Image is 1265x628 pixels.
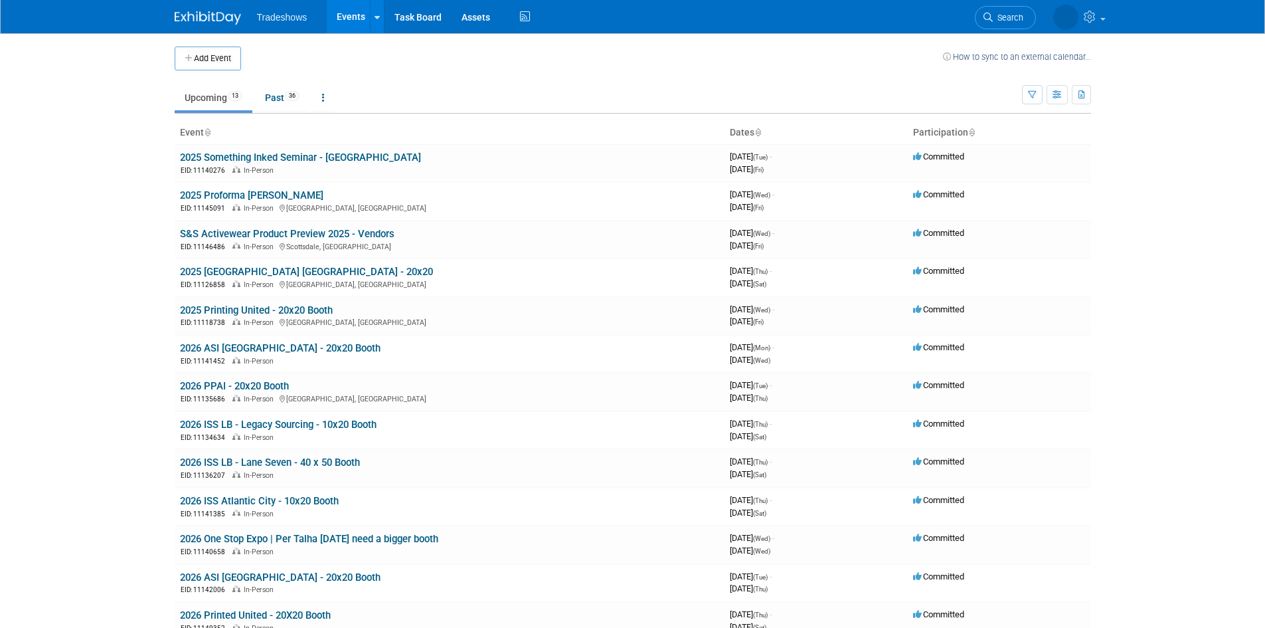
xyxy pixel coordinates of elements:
[175,47,241,70] button: Add Event
[730,152,772,161] span: [DATE]
[753,191,770,199] span: (Wed)
[730,241,764,251] span: [DATE]
[913,419,964,429] span: Committed
[730,304,774,314] span: [DATE]
[770,152,772,161] span: -
[180,189,323,201] a: 2025 Proforma [PERSON_NAME]
[753,421,768,428] span: (Thu)
[180,316,719,328] div: [GEOGRAPHIC_DATA], [GEOGRAPHIC_DATA]
[753,318,764,326] span: (Fri)
[753,574,768,581] span: (Tue)
[772,228,774,238] span: -
[181,586,230,593] span: EID: 11142006
[913,189,964,199] span: Committed
[913,457,964,467] span: Committed
[285,91,299,101] span: 36
[993,13,1023,23] span: Search
[255,85,309,110] a: Past36
[232,471,240,478] img: In-Person Event
[730,380,772,390] span: [DATE]
[244,510,278,518] span: In-Person
[968,127,975,138] a: Sort by Participation Type
[180,457,360,469] a: 2026 ISS LB - Lane Seven - 40 x 50 Booth
[753,611,768,619] span: (Thu)
[180,304,333,316] a: 2025 Printing United - 20x20 Booth
[180,228,394,240] a: S&S Activewear Product Preview 2025 - Vendors
[913,152,964,161] span: Committed
[730,431,766,441] span: [DATE]
[753,154,768,161] span: (Tue)
[943,52,1091,62] a: How to sync to an external calendar...
[772,304,774,314] span: -
[730,202,764,212] span: [DATE]
[724,122,908,144] th: Dates
[753,585,768,593] span: (Thu)
[913,609,964,619] span: Committed
[913,495,964,505] span: Committed
[244,166,278,175] span: In-Person
[244,548,278,556] span: In-Person
[232,280,240,287] img: In-Person Event
[730,278,766,288] span: [DATE]
[772,342,774,352] span: -
[180,380,289,392] a: 2026 PPAI - 20x20 Booth
[730,393,768,403] span: [DATE]
[730,316,764,326] span: [DATE]
[753,357,770,364] span: (Wed)
[244,280,278,289] span: In-Person
[753,204,764,211] span: (Fri)
[204,127,211,138] a: Sort by Event Name
[913,380,964,390] span: Committed
[232,433,240,440] img: In-Person Event
[730,609,772,619] span: [DATE]
[181,243,230,251] span: EID: 11146486
[730,228,774,238] span: [DATE]
[753,382,768,389] span: (Tue)
[180,393,719,404] div: [GEOGRAPHIC_DATA], [GEOGRAPHIC_DATA]
[175,85,252,110] a: Upcoming13
[232,243,240,249] img: In-Person Event
[772,189,774,199] span: -
[181,395,230,403] span: EID: 11135686
[232,204,240,211] img: In-Person Event
[180,152,421,163] a: 2025 Something Inked Seminar - [GEOGRAPHIC_DATA]
[753,230,770,237] span: (Wed)
[228,91,242,101] span: 13
[232,510,240,516] img: In-Person Event
[730,342,774,352] span: [DATE]
[730,572,772,581] span: [DATE]
[770,419,772,429] span: -
[754,127,761,138] a: Sort by Start Date
[232,395,240,401] img: In-Person Event
[913,342,964,352] span: Committed
[244,585,278,594] span: In-Person
[244,395,278,403] span: In-Person
[770,380,772,390] span: -
[730,583,768,593] span: [DATE]
[753,344,770,352] span: (Mon)
[913,533,964,543] span: Committed
[244,243,278,251] span: In-Person
[753,395,768,402] span: (Thu)
[913,304,964,314] span: Committed
[753,497,768,504] span: (Thu)
[770,457,772,467] span: -
[180,342,380,354] a: 2026 ASI [GEOGRAPHIC_DATA] - 20x20 Booth
[730,469,766,479] span: [DATE]
[232,585,240,592] img: In-Person Event
[175,11,241,25] img: ExhibitDay
[180,266,433,278] a: 2025 [GEOGRAPHIC_DATA] [GEOGRAPHIC_DATA] - 20x20
[181,548,230,556] span: EID: 11140658
[181,205,230,212] span: EID: 11145091
[181,167,230,174] span: EID: 11140276
[181,434,230,441] span: EID: 11134634
[181,358,230,365] span: EID: 11141452
[913,572,964,581] span: Committed
[180,278,719,290] div: [GEOGRAPHIC_DATA], [GEOGRAPHIC_DATA]
[770,572,772,581] span: -
[975,6,1036,29] a: Search
[244,357,278,366] span: In-Person
[770,609,772,619] span: -
[913,266,964,276] span: Committed
[730,457,772,467] span: [DATE]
